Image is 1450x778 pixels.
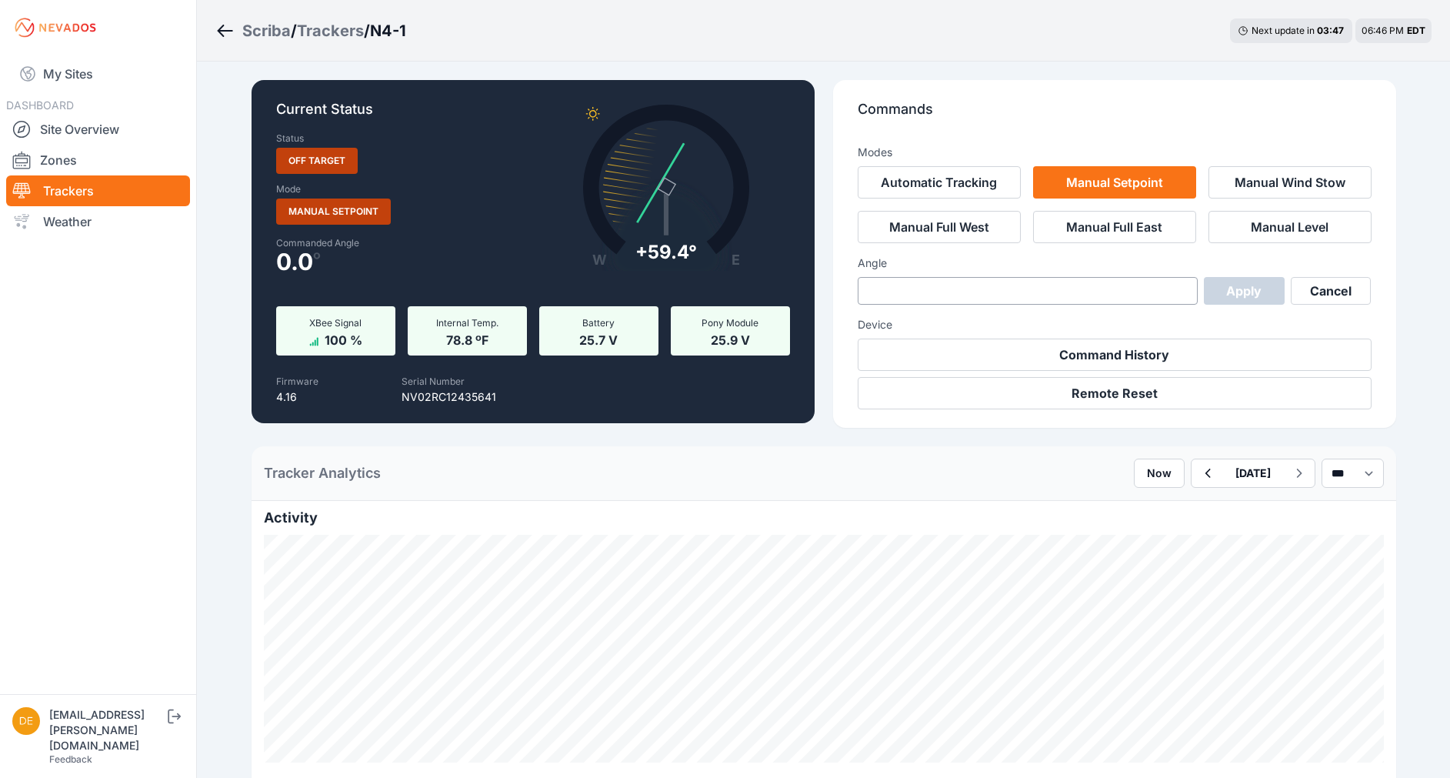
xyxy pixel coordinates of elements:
button: Cancel [1291,277,1372,305]
label: Commanded Angle [276,237,524,249]
span: 25.9 V [711,329,750,348]
h3: Device [858,317,1372,332]
button: Apply [1204,277,1285,305]
span: Off Target [276,148,358,174]
span: 100 % [325,329,362,348]
span: XBee Signal [309,317,362,329]
span: 0.0 [276,252,313,271]
h3: Angle [858,255,1372,271]
button: Now [1134,459,1185,488]
a: Trackers [297,20,364,42]
a: Scriba [242,20,291,42]
a: Site Overview [6,114,190,145]
a: My Sites [6,55,190,92]
h2: Activity [264,507,1384,529]
span: Battery [582,317,615,329]
button: Manual Level [1208,211,1372,243]
button: Manual Full West [858,211,1021,243]
h2: Tracker Analytics [264,462,381,484]
label: Status [276,132,304,145]
nav: Breadcrumb [215,11,406,51]
span: / [291,20,297,42]
button: Automatic Tracking [858,166,1021,199]
span: Pony Module [702,317,758,329]
button: Remote Reset [858,377,1372,409]
label: Firmware [276,376,318,387]
span: DASHBOARD [6,99,74,112]
span: Internal Temp. [436,317,498,329]
span: / [364,20,370,42]
button: Manual Full East [1033,211,1196,243]
span: º [313,252,321,265]
span: Next update in [1252,25,1315,36]
span: 06:46 PM [1362,25,1404,36]
button: Command History [858,339,1372,371]
a: Weather [6,206,190,237]
span: EDT [1407,25,1425,36]
h3: Modes [858,145,892,160]
p: Current Status [276,99,790,132]
button: Manual Setpoint [1033,166,1196,199]
p: Commands [858,99,1372,132]
a: Trackers [6,175,190,206]
div: [EMAIL_ADDRESS][PERSON_NAME][DOMAIN_NAME] [49,707,165,753]
label: Serial Number [402,376,465,387]
button: Manual Wind Stow [1208,166,1372,199]
a: Feedback [49,753,92,765]
div: 03 : 47 [1317,25,1345,37]
span: Manual Setpoint [276,199,391,225]
img: Nevados [12,15,98,40]
span: 25.7 V [579,329,618,348]
div: + 59.4° [635,240,697,265]
p: NV02RC12435641 [402,389,496,405]
a: Zones [6,145,190,175]
span: 78.8 ºF [446,329,488,348]
button: [DATE] [1223,459,1283,487]
label: Mode [276,183,301,195]
h3: N4-1 [370,20,406,42]
img: devin.martin@nevados.solar [12,707,40,735]
p: 4.16 [276,389,318,405]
